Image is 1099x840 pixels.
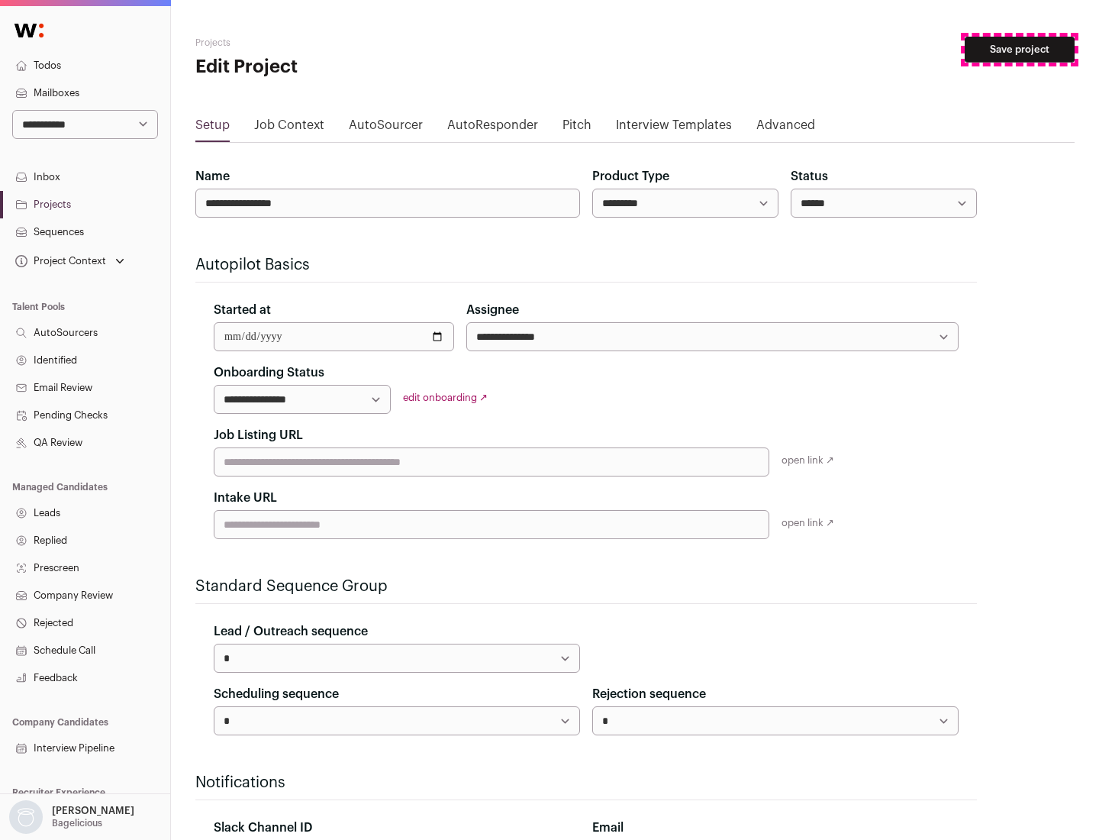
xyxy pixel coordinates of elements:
[592,167,669,186] label: Product Type
[791,167,828,186] label: Status
[592,819,959,837] div: Email
[214,622,368,641] label: Lead / Outreach sequence
[195,167,230,186] label: Name
[214,685,339,703] label: Scheduling sequence
[214,426,303,444] label: Job Listing URL
[195,55,488,79] h1: Edit Project
[756,116,815,141] a: Advanced
[214,301,271,319] label: Started at
[466,301,519,319] label: Assignee
[214,489,277,507] label: Intake URL
[6,15,52,46] img: Wellfound
[12,255,106,267] div: Project Context
[616,116,732,141] a: Interview Templates
[195,576,977,597] h2: Standard Sequence Group
[254,116,324,141] a: Job Context
[195,37,488,49] h2: Projects
[214,819,312,837] label: Slack Channel ID
[403,393,488,402] a: edit onboarding ↗
[592,685,706,703] label: Rejection sequence
[965,37,1075,63] button: Save project
[447,116,538,141] a: AutoResponder
[195,772,977,793] h2: Notifications
[349,116,423,141] a: AutoSourcer
[52,817,102,829] p: Bagelicious
[562,116,591,141] a: Pitch
[52,805,134,817] p: [PERSON_NAME]
[195,116,230,141] a: Setup
[195,254,977,276] h2: Autopilot Basics
[12,250,127,272] button: Open dropdown
[9,800,43,834] img: nopic.png
[6,800,137,834] button: Open dropdown
[214,363,324,382] label: Onboarding Status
